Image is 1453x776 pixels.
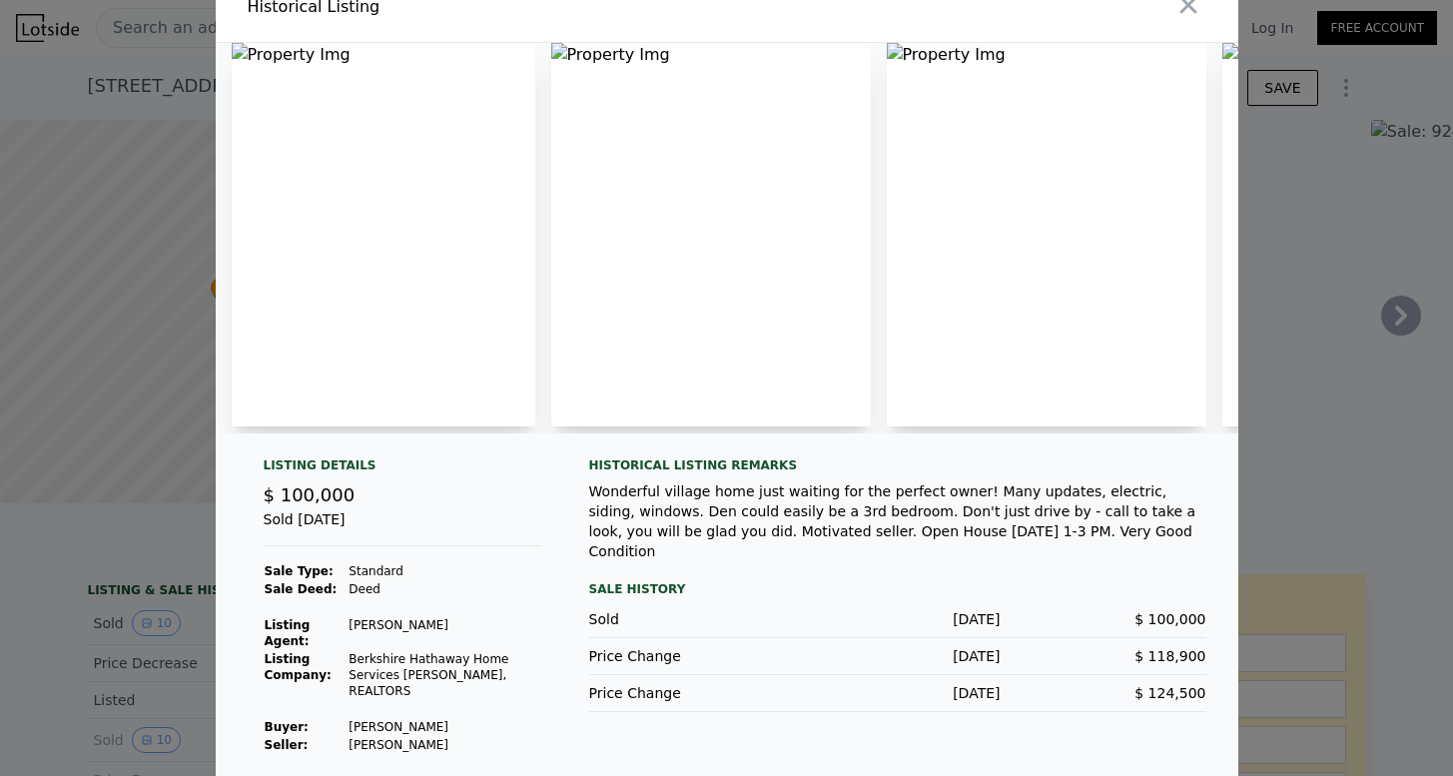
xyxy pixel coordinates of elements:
[265,738,309,752] strong: Seller :
[265,564,334,578] strong: Sale Type:
[232,43,535,426] img: Property Img
[795,609,1001,629] div: [DATE]
[264,509,541,546] div: Sold [DATE]
[1134,685,1205,701] span: $ 124,500
[1134,648,1205,664] span: $ 118,900
[589,646,795,666] div: Price Change
[264,457,541,481] div: Listing Details
[348,616,540,650] td: [PERSON_NAME]
[589,577,1206,601] div: Sale History
[265,652,332,682] strong: Listing Company:
[265,618,311,648] strong: Listing Agent:
[795,683,1001,703] div: [DATE]
[348,736,540,754] td: [PERSON_NAME]
[1134,611,1205,627] span: $ 100,000
[348,562,540,580] td: Standard
[265,720,309,734] strong: Buyer :
[795,646,1001,666] div: [DATE]
[348,580,540,598] td: Deed
[589,481,1206,561] div: Wonderful village home just waiting for the perfect owner! Many updates, electric, siding, window...
[887,43,1206,426] img: Property Img
[348,718,540,736] td: [PERSON_NAME]
[551,43,871,426] img: Property Img
[589,609,795,629] div: Sold
[589,683,795,703] div: Price Change
[264,484,356,505] span: $ 100,000
[265,582,338,596] strong: Sale Deed:
[589,457,1206,473] div: Historical Listing remarks
[348,650,540,700] td: Berkshire Hathaway Home Services [PERSON_NAME], REALTORS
